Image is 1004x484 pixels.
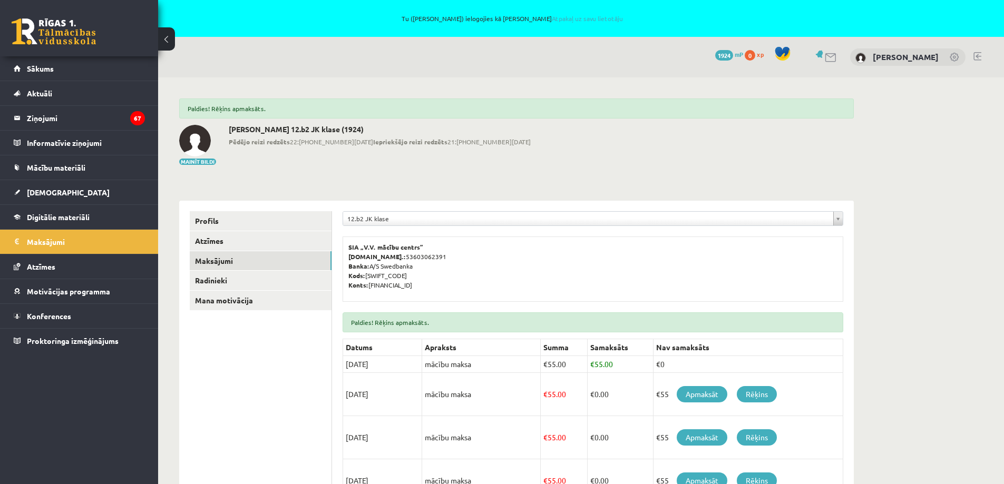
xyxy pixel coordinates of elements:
[653,416,843,459] td: €55
[587,416,653,459] td: 0.00
[422,339,541,356] th: Apraksts
[590,359,594,369] span: €
[179,159,216,165] button: Mainīt bildi
[541,373,588,416] td: 55.00
[745,50,769,58] a: 0 xp
[653,339,843,356] th: Nav samaksāts
[14,106,145,130] a: Ziņojumi67
[587,339,653,356] th: Samaksāts
[179,98,854,118] div: Paldies! Rēķins apmaksāts.
[552,14,623,23] a: Atpakaļ uz savu lietotāju
[343,312,843,332] div: Paldies! Rēķins apmaksāts.
[14,81,145,105] a: Aktuāli
[27,187,110,197] span: [DEMOGRAPHIC_DATA]
[14,304,145,328] a: Konferences
[677,386,727,402] a: Apmaksāt
[14,230,145,254] a: Maksājumi
[27,64,54,73] span: Sākums
[27,336,119,345] span: Proktoringa izmēģinājums
[653,373,843,416] td: €55
[14,155,145,180] a: Mācību materiāli
[27,262,55,271] span: Atzīmes
[373,137,447,146] b: Iepriekšējo reizi redzēts
[348,252,406,261] b: [DOMAIN_NAME].:
[343,339,422,356] th: Datums
[737,386,777,402] a: Rēķins
[735,50,743,58] span: mP
[190,231,332,251] a: Atzīmes
[14,329,145,353] a: Proktoringa izmēģinājums
[14,180,145,204] a: [DEMOGRAPHIC_DATA]
[229,137,290,146] b: Pēdējo reizi redzēts
[229,125,531,134] h2: [PERSON_NAME] 12.b2 JK klase (1924)
[587,373,653,416] td: 0.00
[541,416,588,459] td: 55.00
[715,50,743,58] a: 1924 mP
[541,339,588,356] th: Summa
[422,373,541,416] td: mācību maksa
[179,125,211,156] img: Tīna Elizabete Klipa
[745,50,755,61] span: 0
[121,15,904,22] span: Tu ([PERSON_NAME]) ielogojies kā [PERSON_NAME]
[543,432,548,442] span: €
[14,56,145,81] a: Sākums
[343,356,422,373] td: [DATE]
[14,279,145,303] a: Motivācijas programma
[348,243,424,251] b: SIA „V.V. mācību centrs”
[14,254,145,279] a: Atzīmes
[348,271,365,280] b: Kods:
[27,230,145,254] legend: Maksājumi
[348,262,369,270] b: Banka:
[130,111,145,125] i: 67
[27,287,110,296] span: Motivācijas programma
[348,242,837,290] p: 53603062391 A/S Swedbanka [SWIFT_CODE] [FINANCIAL_ID]
[653,356,843,373] td: €0
[12,18,96,45] a: Rīgas 1. Tālmācības vidusskola
[14,205,145,229] a: Digitālie materiāli
[343,373,422,416] td: [DATE]
[27,88,52,98] span: Aktuāli
[422,416,541,459] td: mācību maksa
[347,212,829,225] span: 12.b2 JK klase
[27,131,145,155] legend: Informatīvie ziņojumi
[590,389,594,399] span: €
[27,212,90,222] span: Digitālie materiāli
[855,53,866,63] img: Tīna Elizabete Klipa
[190,211,332,231] a: Profils
[541,356,588,373] td: 55.00
[27,106,145,130] legend: Ziņojumi
[715,50,733,61] span: 1924
[343,212,843,225] a: 12.b2 JK klase
[757,50,764,58] span: xp
[422,356,541,373] td: mācību maksa
[190,271,332,290] a: Radinieki
[27,163,85,172] span: Mācību materiāli
[190,251,332,271] a: Maksājumi
[348,281,368,289] b: Konts:
[587,356,653,373] td: 55.00
[873,52,939,62] a: [PERSON_NAME]
[590,432,594,442] span: €
[190,291,332,310] a: Mana motivācija
[543,389,548,399] span: €
[14,131,145,155] a: Informatīvie ziņojumi
[229,137,531,146] span: 22:[PHONE_NUMBER][DATE] 21:[PHONE_NUMBER][DATE]
[543,359,548,369] span: €
[737,429,777,446] a: Rēķins
[677,429,727,446] a: Apmaksāt
[27,311,71,321] span: Konferences
[343,416,422,459] td: [DATE]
